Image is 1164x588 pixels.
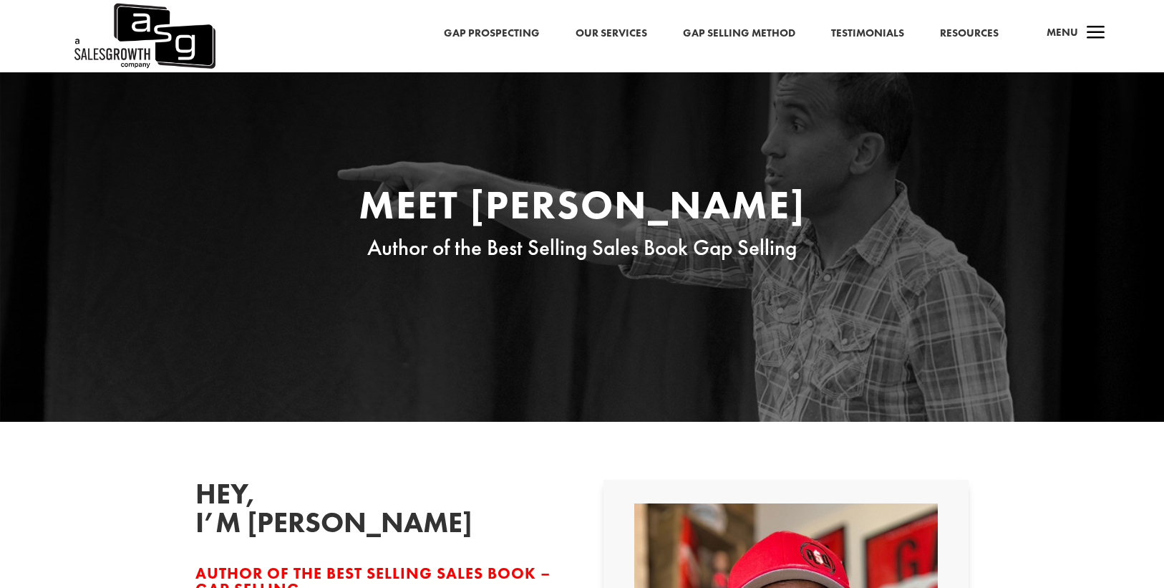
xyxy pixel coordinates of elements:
[1082,19,1110,48] span: a
[683,24,795,43] a: Gap Selling Method
[940,24,999,43] a: Resources
[310,185,854,232] h1: Meet [PERSON_NAME]
[1047,25,1078,39] span: Menu
[367,233,797,261] span: Author of the Best Selling Sales Book Gap Selling
[195,480,410,544] h2: Hey, I’m [PERSON_NAME]
[831,24,904,43] a: Testimonials
[444,24,540,43] a: Gap Prospecting
[576,24,647,43] a: Our Services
